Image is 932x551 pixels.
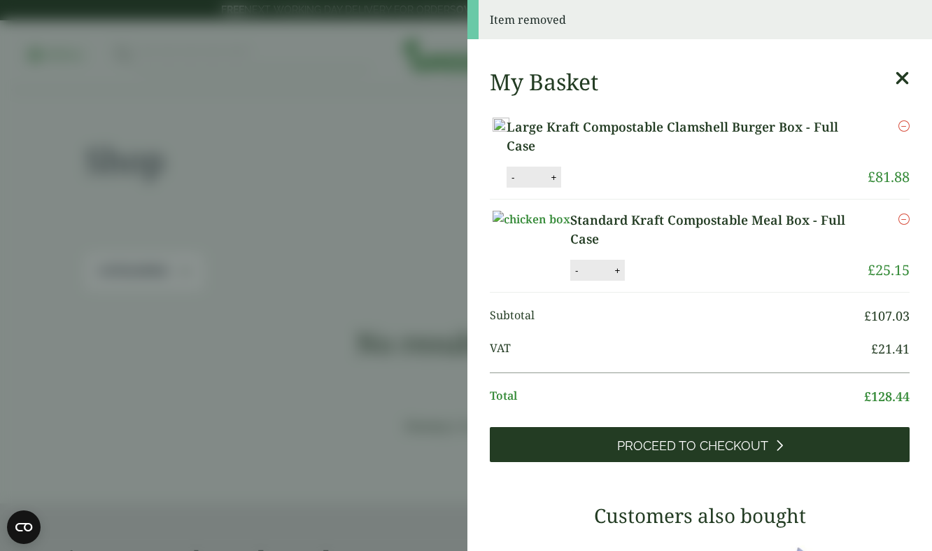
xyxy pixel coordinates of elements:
span: £ [864,388,871,405]
span: £ [868,167,875,186]
a: Proceed to Checkout [490,427,910,462]
span: Subtotal [490,307,864,326]
button: - [571,265,582,277]
button: + [546,172,560,183]
a: Remove this item [898,118,910,134]
span: Proceed to Checkout [617,438,768,454]
button: Open CMP widget [7,510,41,544]
a: Standard Kraft Compostable Meal Box - Full Case [570,211,868,249]
a: Remove this item [898,211,910,228]
span: £ [864,307,871,324]
bdi: 21.41 [871,340,910,357]
span: £ [868,260,875,279]
bdi: 25.15 [868,260,910,279]
img: chicken box [493,211,570,228]
button: - [507,172,518,183]
bdi: 81.88 [868,167,910,186]
h3: Customers also bought [490,504,910,528]
a: Large Kraft Compostable Clamshell Burger Box - Full Case [507,118,868,155]
span: VAT [490,340,871,358]
span: £ [871,340,878,357]
bdi: 107.03 [864,307,910,324]
h2: My Basket [490,69,598,95]
bdi: 128.44 [864,388,910,405]
span: Total [490,387,864,406]
button: + [610,265,624,277]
